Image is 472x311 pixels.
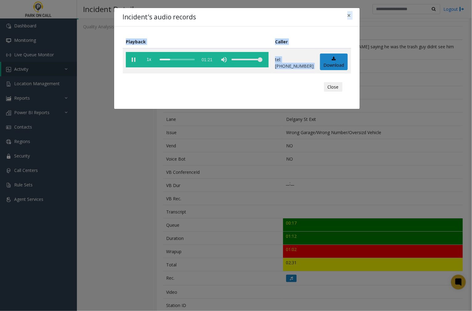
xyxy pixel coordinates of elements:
p: tel:[PHONE_NUMBER] [275,56,314,69]
button: Close [343,8,355,23]
th: Playback [123,35,272,48]
a: Download [320,54,348,70]
div: volume level [232,52,262,67]
h4: Incident's audio records [123,12,196,22]
button: Close [324,82,342,92]
span: playback speed button [141,52,157,67]
div: scrub bar [160,52,195,67]
span: × [347,11,351,20]
th: Caller [272,35,317,48]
